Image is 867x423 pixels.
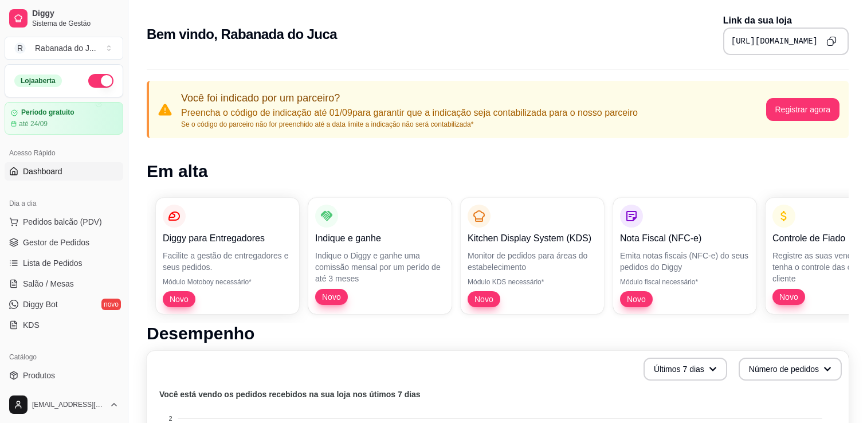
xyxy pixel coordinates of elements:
[5,254,123,272] a: Lista de Pedidos
[766,98,840,121] button: Registrar agora
[620,250,750,273] p: Emita notas fiscais (NFC-e) do seus pedidos do Diggy
[5,316,123,334] a: KDS
[23,299,58,310] span: Diggy Bot
[5,233,123,252] a: Gestor de Pedidos
[147,323,849,344] h1: Desempenho
[181,106,638,120] p: Preencha o código de indicação até 01/09 para garantir que a indicação seja contabilizada para o ...
[88,74,113,88] button: Alterar Status
[156,198,299,314] button: Diggy para EntregadoresFacilite a gestão de entregadores e seus pedidos.Módulo Motoboy necessário...
[32,400,105,409] span: [EMAIL_ADDRESS][DOMAIN_NAME]
[5,5,123,32] a: DiggySistema de Gestão
[461,198,604,314] button: Kitchen Display System (KDS)Monitor de pedidos para áreas do estabelecimentoMódulo KDS necessário...
[468,250,597,273] p: Monitor de pedidos para áreas do estabelecimento
[315,232,445,245] p: Indique e ganhe
[168,415,172,422] tspan: 2
[23,257,83,269] span: Lista de Pedidos
[23,216,102,228] span: Pedidos balcão (PDV)
[19,119,48,128] article: até 24/09
[5,348,123,366] div: Catálogo
[21,108,74,117] article: Período gratuito
[613,198,756,314] button: Nota Fiscal (NFC-e)Emita notas fiscais (NFC-e) do seus pedidos do DiggyMódulo fiscal necessário*Novo
[23,166,62,177] span: Dashboard
[775,291,803,303] span: Novo
[620,232,750,245] p: Nota Fiscal (NFC-e)
[5,162,123,181] a: Dashboard
[181,120,638,129] p: Se o código do parceiro não for preenchido até a data limite a indicação não será contabilizada*
[5,37,123,60] button: Select a team
[723,14,849,28] p: Link da sua loja
[163,277,292,287] p: Módulo Motoboy necessário*
[163,250,292,273] p: Facilite a gestão de entregadores e seus pedidos.
[620,277,750,287] p: Módulo fiscal necessário*
[470,293,498,305] span: Novo
[5,366,123,385] a: Produtos
[23,278,74,289] span: Salão / Mesas
[165,293,193,305] span: Novo
[147,161,849,182] h1: Em alta
[35,42,96,54] div: Rabanada do J ...
[23,237,89,248] span: Gestor de Pedidos
[468,232,597,245] p: Kitchen Display System (KDS)
[315,250,445,284] p: Indique o Diggy e ganhe uma comissão mensal por um perído de até 3 meses
[739,358,842,381] button: Número de pedidos
[5,213,123,231] button: Pedidos balcão (PDV)
[23,370,55,381] span: Produtos
[644,358,727,381] button: Últimos 7 dias
[5,295,123,314] a: Diggy Botnovo
[5,275,123,293] a: Salão / Mesas
[308,198,452,314] button: Indique e ganheIndique o Diggy e ganhe uma comissão mensal por um perído de até 3 mesesNovo
[5,102,123,135] a: Período gratuitoaté 24/09
[14,42,26,54] span: R
[5,144,123,162] div: Acesso Rápido
[822,32,841,50] button: Copy to clipboard
[731,36,818,47] pre: [URL][DOMAIN_NAME]
[23,319,40,331] span: KDS
[32,9,119,19] span: Diggy
[622,293,650,305] span: Novo
[181,90,638,106] p: Você foi indicado por um parceiro?
[163,232,292,245] p: Diggy para Entregadores
[14,75,62,87] div: Loja aberta
[32,19,119,28] span: Sistema de Gestão
[147,25,337,44] h2: Bem vindo, Rabanada do Juca
[5,391,123,418] button: [EMAIL_ADDRESS][DOMAIN_NAME]
[317,291,346,303] span: Novo
[159,390,421,399] text: Você está vendo os pedidos recebidos na sua loja nos útimos 7 dias
[468,277,597,287] p: Módulo KDS necessário*
[5,194,123,213] div: Dia a dia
